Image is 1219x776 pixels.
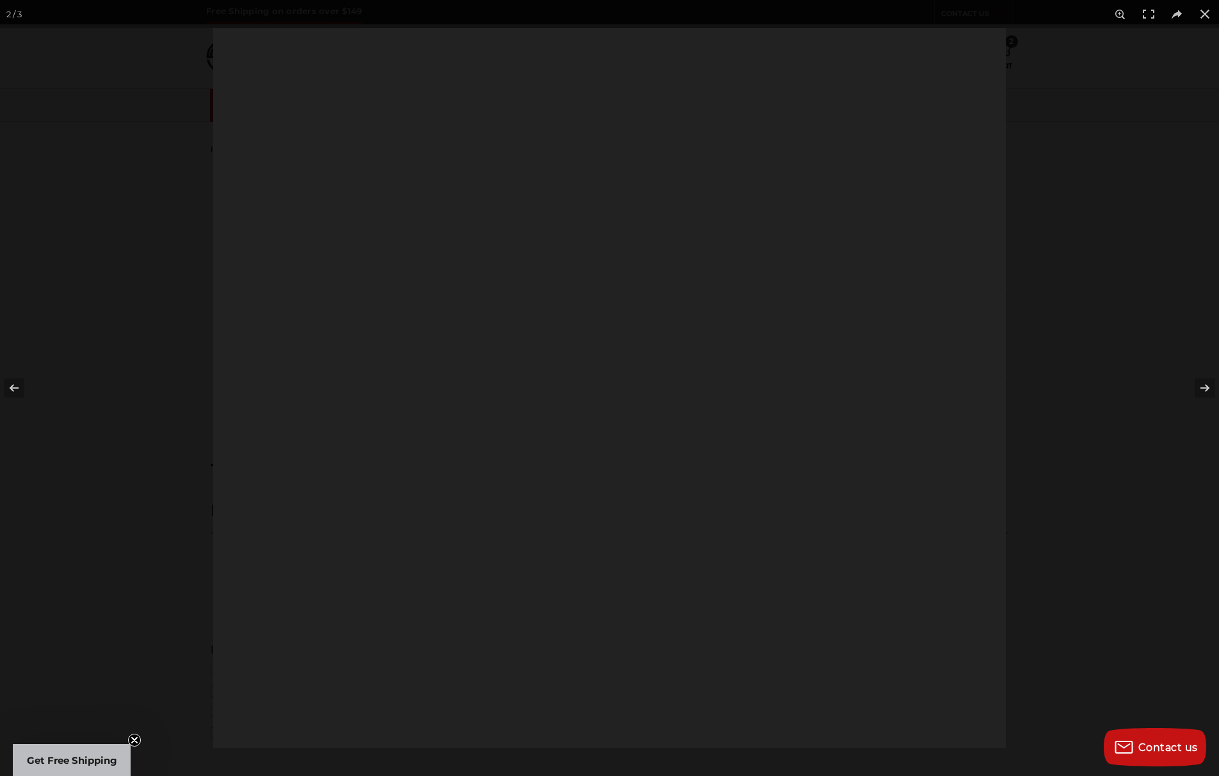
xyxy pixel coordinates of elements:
[1138,741,1198,754] span: Contact us
[128,734,141,747] button: Close teaser
[1174,356,1219,420] button: Next (arrow right)
[27,754,117,766] span: Get Free Shipping
[13,744,131,776] div: Get Free ShippingClose teaser
[1104,728,1206,766] button: Contact us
